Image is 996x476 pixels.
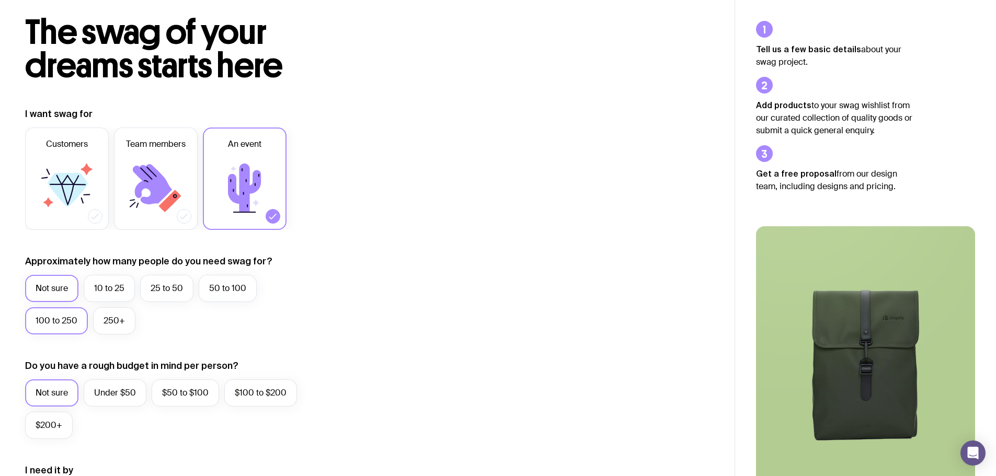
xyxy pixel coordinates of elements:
[25,379,78,407] label: Not sure
[960,440,986,466] div: Open Intercom Messenger
[199,275,257,302] label: 50 to 100
[152,379,219,407] label: $50 to $100
[756,43,913,68] p: about your swag project.
[756,44,861,54] strong: Tell us a few basic details
[84,275,135,302] label: 10 to 25
[25,275,78,302] label: Not sure
[46,138,88,150] span: Customers
[756,169,837,178] strong: Get a free proposal
[25,307,88,334] label: 100 to 250
[224,379,297,407] label: $100 to $200
[756,99,913,137] p: to your swag wishlist from our curated collection of quality goods or submit a quick general enqu...
[93,307,135,334] label: 250+
[84,379,146,407] label: Under $50
[25,255,272,268] label: Approximately how many people do you need swag for?
[756,167,913,193] p: from our design team, including designs and pricing.
[25,412,73,439] label: $200+
[140,275,193,302] label: 25 to 50
[25,108,93,120] label: I want swag for
[126,138,186,150] span: Team members
[25,11,283,86] span: The swag of your dreams starts here
[228,138,261,150] span: An event
[756,100,811,110] strong: Add products
[25,359,238,372] label: Do you have a rough budget in mind per person?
